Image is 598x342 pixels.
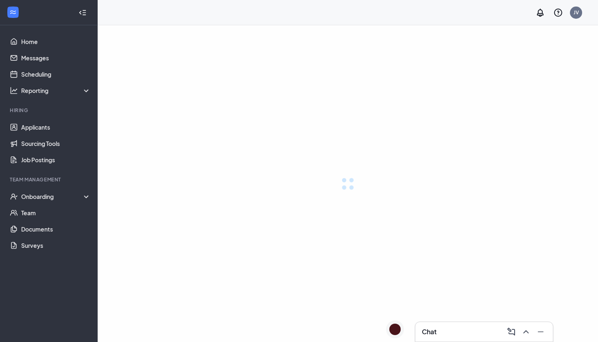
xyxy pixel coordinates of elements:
div: Team Management [10,176,89,183]
a: Scheduling [21,66,91,82]
svg: Minimize [536,327,546,337]
svg: Collapse [79,9,87,17]
a: Team [21,205,91,221]
button: ChevronUp [519,325,532,338]
a: Documents [21,221,91,237]
a: Sourcing Tools [21,135,91,152]
a: Home [21,33,91,50]
button: ComposeMessage [504,325,517,338]
svg: WorkstreamLogo [9,8,17,16]
svg: Analysis [10,86,18,95]
div: Reporting [21,86,91,95]
a: Applicants [21,119,91,135]
div: Hiring [10,107,89,114]
svg: QuestionInfo [553,8,563,18]
a: Job Postings [21,152,91,168]
svg: ChevronUp [521,327,531,337]
div: Onboarding [21,192,91,201]
svg: UserCheck [10,192,18,201]
a: Surveys [21,237,91,254]
div: JV [574,9,579,16]
svg: Notifications [535,8,545,18]
h3: Chat [422,327,436,336]
a: Messages [21,50,91,66]
button: Minimize [533,325,546,338]
svg: ComposeMessage [506,327,516,337]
